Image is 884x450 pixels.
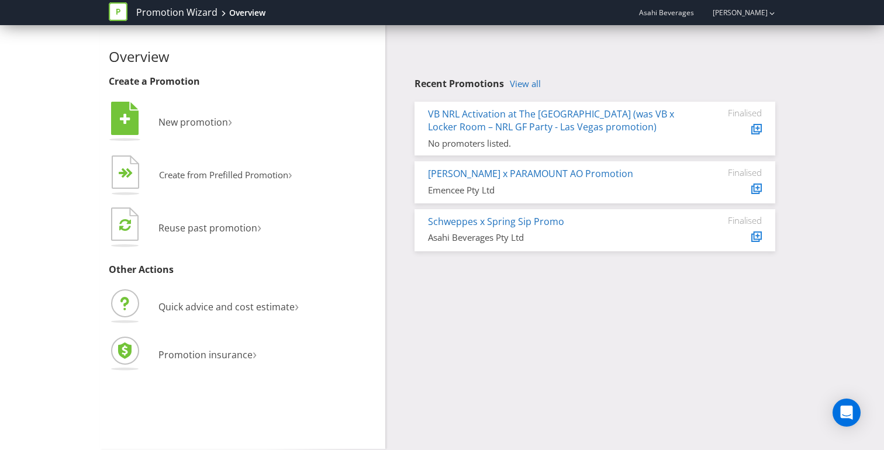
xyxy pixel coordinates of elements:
[229,7,265,19] div: Overview
[109,153,293,199] button: Create from Prefilled Promotion›
[158,300,295,313] span: Quick advice and cost estimate
[692,108,762,118] div: Finalised
[428,137,674,150] div: No promoters listed.
[639,8,694,18] span: Asahi Beverages
[428,231,674,244] div: Asahi Beverages Pty Ltd
[295,296,299,315] span: ›
[109,348,257,361] a: Promotion insurance›
[701,8,768,18] a: [PERSON_NAME]
[109,265,377,275] h3: Other Actions
[415,77,504,90] span: Recent Promotions
[109,300,299,313] a: Quick advice and cost estimate›
[228,111,232,130] span: ›
[510,79,541,89] a: View all
[158,116,228,129] span: New promotion
[428,108,674,134] a: VB NRL Activation at The [GEOGRAPHIC_DATA] (was VB x Locker Room – NRL GF Party - Las Vegas promo...
[257,217,261,236] span: ›
[692,167,762,178] div: Finalised
[428,184,674,196] div: Emencee Pty Ltd
[109,49,377,64] h2: Overview
[428,215,564,228] a: Schweppes x Spring Sip Promo
[158,348,253,361] span: Promotion insurance
[158,221,257,234] span: Reuse past promotion
[159,169,288,181] span: Create from Prefilled Promotion
[120,113,130,126] tspan: 
[126,168,133,179] tspan: 
[119,218,131,231] tspan: 
[109,77,377,87] h3: Create a Promotion
[253,344,257,363] span: ›
[833,399,861,427] div: Open Intercom Messenger
[288,165,292,183] span: ›
[692,215,762,226] div: Finalised
[136,6,217,19] a: Promotion Wizard
[428,167,633,180] a: [PERSON_NAME] x PARAMOUNT AO Promotion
